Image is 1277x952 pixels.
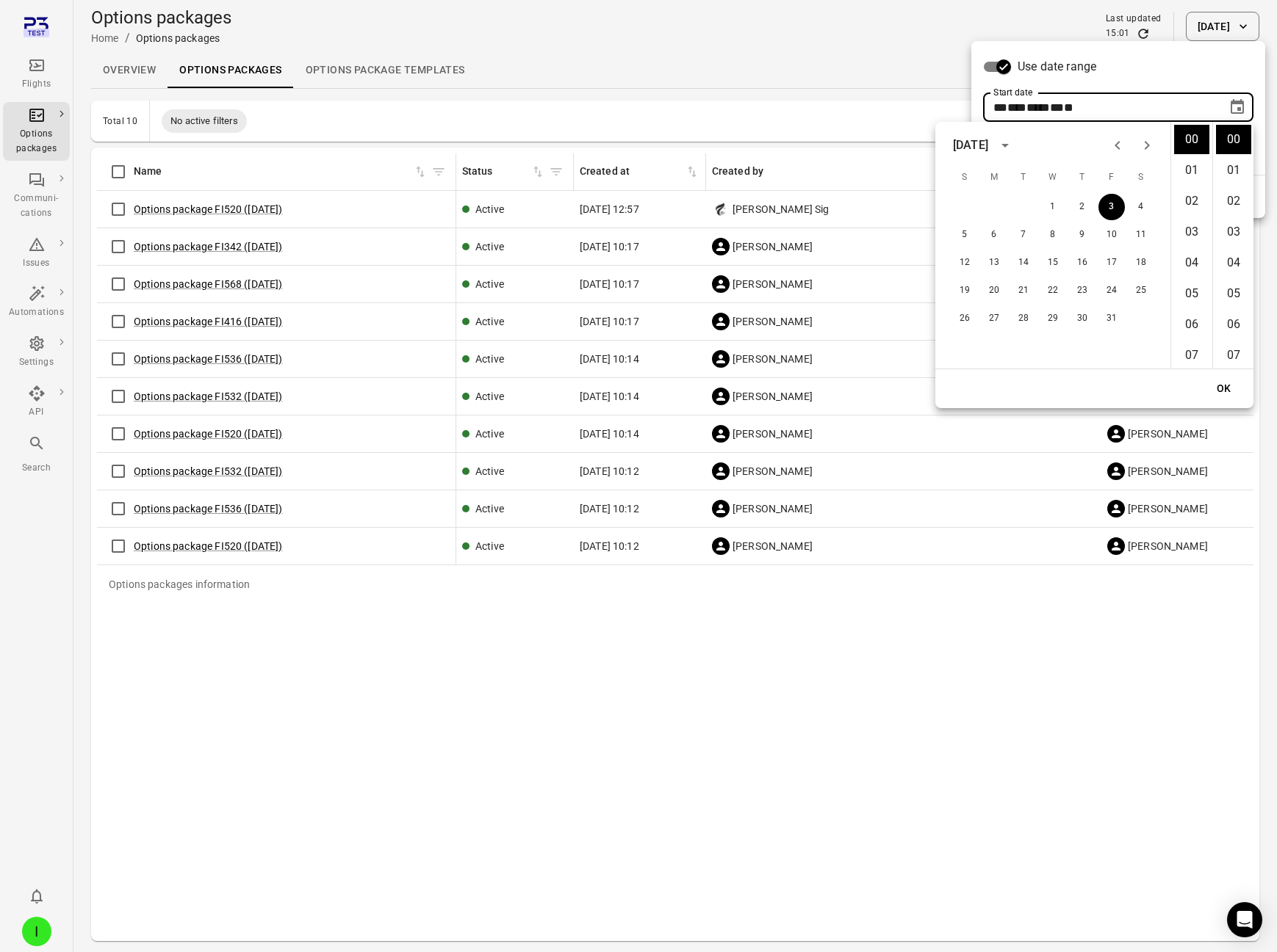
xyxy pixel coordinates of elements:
[1040,277,1066,304] button: 22
[1010,277,1037,304] button: 21
[1069,305,1096,332] button: 30
[1007,102,1026,113] span: Month
[1174,156,1209,185] li: 1 hours
[1216,125,1251,154] li: 0 minutes
[1216,341,1251,370] li: 7 minutes
[952,305,978,332] button: 26
[1216,217,1251,247] li: 3 minutes
[1040,163,1066,192] span: Wednesday
[1174,186,1209,216] li: 2 hours
[1227,902,1262,937] div: Open Intercom Messenger
[1128,277,1154,304] button: 25
[1216,279,1251,308] li: 5 minutes
[1098,163,1125,192] span: Friday
[1174,279,1209,308] li: 5 hours
[952,250,978,276] button: 12
[1026,102,1050,113] span: Year
[981,222,1007,248] button: 6
[1174,310,1209,339] li: 6 hours
[1069,222,1096,248] button: 9
[981,163,1007,192] span: Monday
[1010,250,1037,276] button: 14
[1216,186,1251,216] li: 2 minutes
[1171,122,1212,368] ul: Select hours
[1010,222,1037,248] button: 7
[1128,194,1154,220] button: 4
[1010,305,1037,332] button: 28
[1098,277,1125,304] button: 24
[1128,250,1154,276] button: 18
[1098,194,1125,220] button: 3
[1132,131,1162,160] button: Next month
[1216,248,1251,277] li: 4 minutes
[952,277,978,304] button: 19
[981,305,1007,332] button: 27
[1098,305,1125,332] button: 31
[1174,125,1209,154] li: 0 hours
[1216,310,1251,339] li: 6 minutes
[981,250,1007,276] button: 13
[993,133,1018,158] button: calendar view is open, switch to year view
[1010,163,1037,192] span: Tuesday
[1098,250,1125,276] button: 17
[1018,58,1096,76] span: Use date range
[1040,194,1066,220] button: 1
[1223,92,1252,122] button: Choose date, selected date is Oct 3, 2025
[1103,131,1132,160] button: Previous month
[1069,250,1096,276] button: 16
[981,277,1007,304] button: 20
[1050,102,1064,113] span: Hours
[993,102,1007,113] span: Day
[1069,277,1096,304] button: 23
[1040,222,1066,248] button: 8
[1212,122,1253,368] ul: Select minutes
[1040,305,1066,332] button: 29
[1040,250,1066,276] button: 15
[1174,217,1209,247] li: 3 hours
[1128,163,1154,192] span: Saturday
[1098,222,1125,248] button: 10
[952,163,978,192] span: Sunday
[993,86,1032,98] label: Start date
[953,137,988,154] div: [DATE]
[1128,222,1154,248] button: 11
[1216,156,1251,185] li: 1 minutes
[1174,341,1209,370] li: 7 hours
[1174,248,1209,277] li: 4 hours
[1069,194,1096,220] button: 2
[1064,102,1073,113] span: Minutes
[952,222,978,248] button: 5
[1069,163,1096,192] span: Thursday
[1201,375,1248,402] button: OK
